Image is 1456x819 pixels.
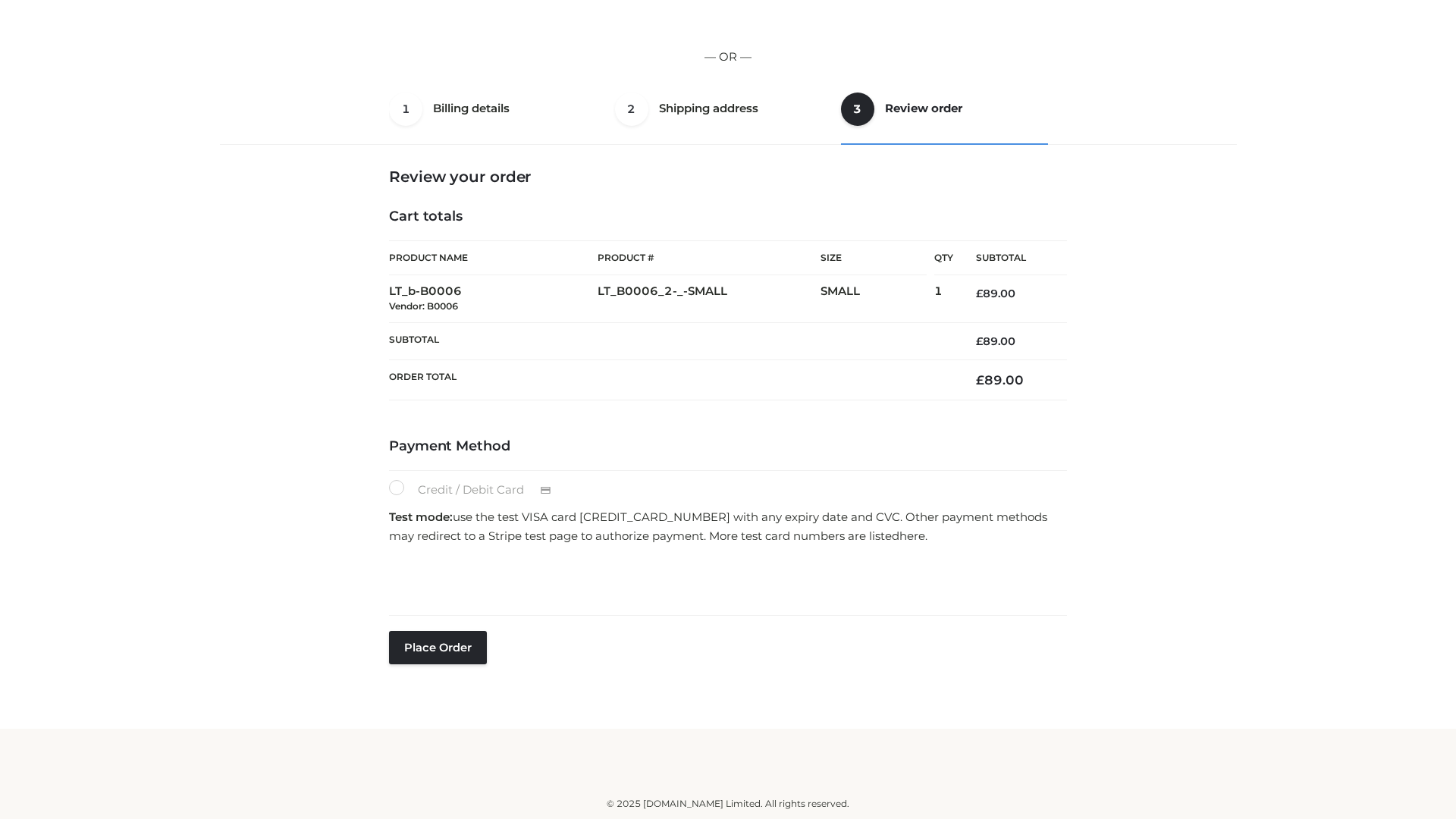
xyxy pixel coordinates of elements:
p: — OR — [225,47,1231,67]
div: © 2025 [DOMAIN_NAME] Limited. All rights reserved. [225,796,1231,811]
h4: Cart totals [389,209,1067,225]
p: use the test VISA card [CREDIT_CARD_NUMBER] with any expiry date and CVC. Other payment methods m... [389,507,1067,546]
bdi: 89.00 [976,287,1015,300]
td: LT_b-B0006 [389,275,598,323]
span: £ [976,372,984,388]
img: Credit / Debit Card [532,482,560,500]
th: Subtotal [389,322,953,359]
th: Qty [934,240,953,275]
td: 1 [934,275,953,323]
label: Credit / Debit Card [389,480,567,500]
span: £ [976,287,983,300]
th: Product # [598,240,821,275]
a: here [899,529,925,543]
bdi: 89.00 [976,372,1024,388]
h3: Review your order [389,168,1067,186]
th: Order Total [389,360,953,400]
th: Subtotal [953,241,1067,275]
span: £ [976,334,983,348]
th: Size [821,241,927,275]
th: Product Name [389,240,598,275]
strong: Test mode: [389,510,453,524]
bdi: 89.00 [976,334,1015,348]
h4: Payment Method [389,438,1067,455]
small: Vendor: B0006 [389,300,458,312]
button: Place order [389,631,487,664]
iframe: Secure payment input frame [386,551,1064,606]
td: LT_B0006_2-_-SMALL [598,275,821,323]
td: SMALL [821,275,934,323]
